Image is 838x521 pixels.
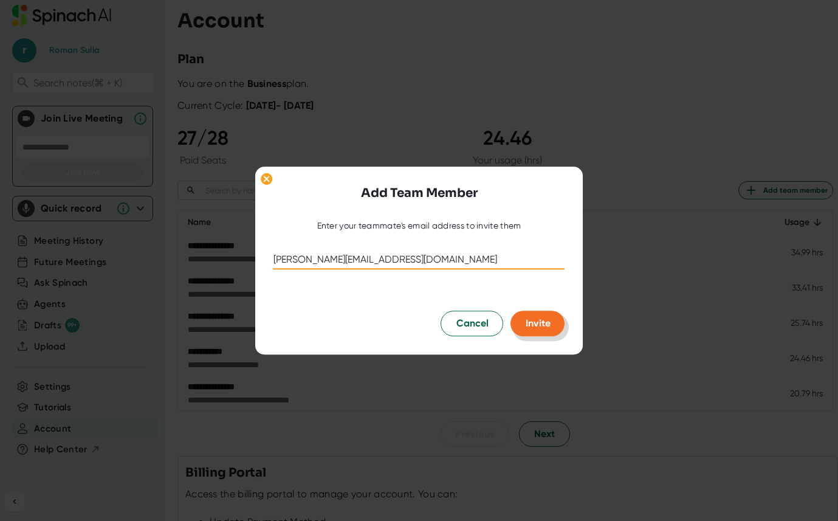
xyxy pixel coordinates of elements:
[526,317,551,329] span: Invite
[456,316,489,331] span: Cancel
[317,221,521,232] div: Enter your teammate's email address to invite them
[441,311,504,336] button: Cancel
[273,250,565,269] input: kale@acme.co
[361,185,478,203] h3: Add Team Member
[511,311,565,336] button: Invite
